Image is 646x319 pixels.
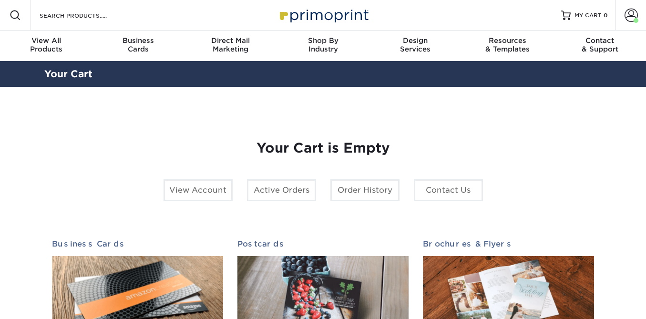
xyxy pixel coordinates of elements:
[554,36,646,53] div: & Support
[92,31,185,61] a: BusinessCards
[247,179,316,201] a: Active Orders
[461,36,554,45] span: Resources
[185,31,277,61] a: Direct MailMarketing
[185,36,277,45] span: Direct Mail
[604,12,608,19] span: 0
[461,36,554,53] div: & Templates
[39,10,132,21] input: SEARCH PRODUCTS.....
[554,31,646,61] a: Contact& Support
[44,68,92,80] a: Your Cart
[369,36,461,45] span: Design
[414,179,483,201] a: Contact Us
[52,239,223,248] h2: Business Cards
[164,179,233,201] a: View Account
[277,36,369,45] span: Shop By
[185,36,277,53] div: Marketing
[277,31,369,61] a: Shop ByIndustry
[92,36,185,45] span: Business
[423,239,594,248] h2: Brochures & Flyers
[461,31,554,61] a: Resources& Templates
[369,36,461,53] div: Services
[52,140,595,156] h1: Your Cart is Empty
[554,36,646,45] span: Contact
[277,36,369,53] div: Industry
[92,36,185,53] div: Cards
[369,31,461,61] a: DesignServices
[237,239,409,248] h2: Postcards
[574,11,602,20] span: MY CART
[330,179,400,201] a: Order History
[276,5,371,25] img: Primoprint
